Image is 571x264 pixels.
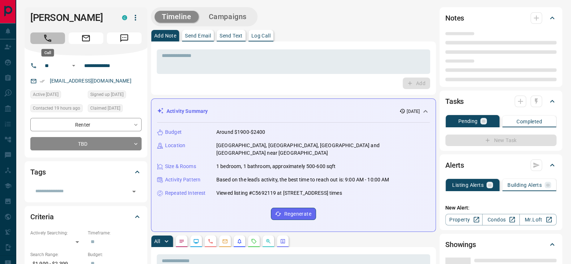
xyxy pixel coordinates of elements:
[407,108,420,115] p: [DATE]
[216,189,342,197] p: Viewed listing #C5692119 at [STREET_ADDRESS] times
[458,119,478,124] p: Pending
[166,107,208,115] p: Activity Summary
[30,118,142,131] div: Renter
[40,79,45,84] svg: Email Verified
[30,104,84,114] div: Wed Oct 15 2025
[516,119,542,124] p: Completed
[30,230,84,236] p: Actively Searching:
[216,176,389,184] p: Based on the lead's activity, the best time to reach out is: 9:00 AM - 10:00 AM
[88,104,142,114] div: Mon Oct 13 2025
[165,142,185,149] p: Location
[30,32,65,44] span: Call
[107,32,142,44] span: Message
[220,33,243,38] p: Send Text
[30,91,84,101] div: Mon Oct 13 2025
[30,12,111,23] h1: [PERSON_NAME]
[482,214,519,225] a: Condos
[30,208,142,225] div: Criteria
[216,163,336,170] p: 1 bedroom, 1 bathroom, approximately 500-600 sqft
[237,238,242,244] svg: Listing Alerts
[88,230,142,236] p: Timeframe:
[122,15,127,20] div: condos.ca
[129,186,139,197] button: Open
[452,182,484,188] p: Listing Alerts
[445,93,557,110] div: Tasks
[445,12,464,24] h2: Notes
[165,176,200,184] p: Activity Pattern
[445,96,464,107] h2: Tasks
[185,33,211,38] p: Send Email
[216,128,265,136] p: Around $1900-$2400
[30,137,142,150] div: TBD
[208,238,213,244] svg: Calls
[42,49,54,57] div: Call
[69,32,103,44] span: Email
[165,189,206,197] p: Repeated Interest
[154,239,160,244] p: All
[90,91,124,98] span: Signed up [DATE]
[519,214,557,225] a: Mr.Loft
[33,105,80,112] span: Contacted 19 hours ago
[445,157,557,174] div: Alerts
[157,105,430,118] div: Activity Summary[DATE]
[445,214,483,225] a: Property
[90,105,120,112] span: Claimed [DATE]
[155,11,199,23] button: Timeline
[30,166,46,178] h2: Tags
[179,238,185,244] svg: Notes
[251,238,257,244] svg: Requests
[88,91,142,101] div: Mon Oct 13 2025
[216,142,430,157] p: [GEOGRAPHIC_DATA], [GEOGRAPHIC_DATA], [GEOGRAPHIC_DATA] and [GEOGRAPHIC_DATA] near [GEOGRAPHIC_DATA]
[88,251,142,258] p: Budget:
[445,9,557,27] div: Notes
[154,33,176,38] p: Add Note
[222,238,228,244] svg: Emails
[445,159,464,171] h2: Alerts
[445,204,557,212] p: New Alert:
[202,11,254,23] button: Campaigns
[50,78,131,84] a: [EMAIL_ADDRESS][DOMAIN_NAME]
[30,211,54,223] h2: Criteria
[265,238,271,244] svg: Opportunities
[69,61,78,70] button: Open
[507,182,542,188] p: Building Alerts
[445,236,557,253] div: Showings
[33,91,59,98] span: Active [DATE]
[165,163,196,170] p: Size & Rooms
[251,33,271,38] p: Log Call
[165,128,182,136] p: Budget
[271,208,316,220] button: Regenerate
[30,163,142,181] div: Tags
[445,239,476,250] h2: Showings
[193,238,199,244] svg: Lead Browsing Activity
[30,251,84,258] p: Search Range:
[280,238,286,244] svg: Agent Actions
